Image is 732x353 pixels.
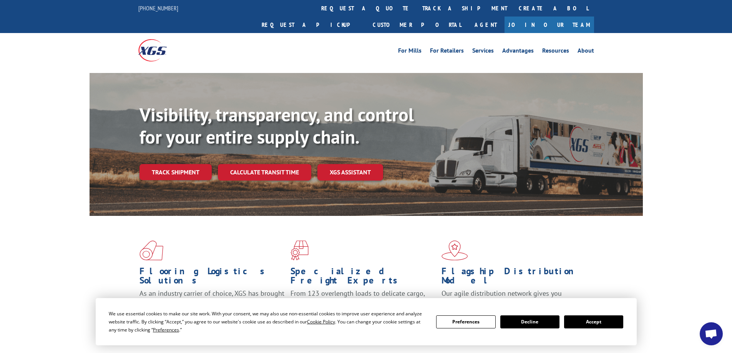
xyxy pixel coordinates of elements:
[472,48,494,56] a: Services
[290,289,436,323] p: From 123 overlength loads to delicate cargo, our experienced staff knows the best way to move you...
[290,240,309,260] img: xgs-icon-focused-on-flooring-red
[500,315,559,328] button: Decline
[436,315,495,328] button: Preferences
[307,318,335,325] span: Cookie Policy
[398,48,422,56] a: For Mills
[139,267,285,289] h1: Flooring Logistics Solutions
[578,48,594,56] a: About
[139,240,163,260] img: xgs-icon-total-supply-chain-intelligence-red
[153,326,179,333] span: Preferences
[467,17,505,33] a: Agent
[290,267,436,289] h1: Specialized Freight Experts
[700,322,723,345] a: Open chat
[367,17,467,33] a: Customer Portal
[442,267,587,289] h1: Flagship Distribution Model
[317,164,383,181] a: XGS ASSISTANT
[442,240,468,260] img: xgs-icon-flagship-distribution-model-red
[96,298,637,345] div: Cookie Consent Prompt
[256,17,367,33] a: Request a pickup
[542,48,569,56] a: Resources
[502,48,534,56] a: Advantages
[218,164,311,181] a: Calculate transit time
[138,4,178,12] a: [PHONE_NUMBER]
[139,164,212,180] a: Track shipment
[109,310,427,334] div: We use essential cookies to make our site work. With your consent, we may also use non-essential ...
[139,103,414,149] b: Visibility, transparency, and control for your entire supply chain.
[505,17,594,33] a: Join Our Team
[430,48,464,56] a: For Retailers
[442,289,583,307] span: Our agile distribution network gives you nationwide inventory management on demand.
[139,289,284,316] span: As an industry carrier of choice, XGS has brought innovation and dedication to flooring logistics...
[564,315,623,328] button: Accept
